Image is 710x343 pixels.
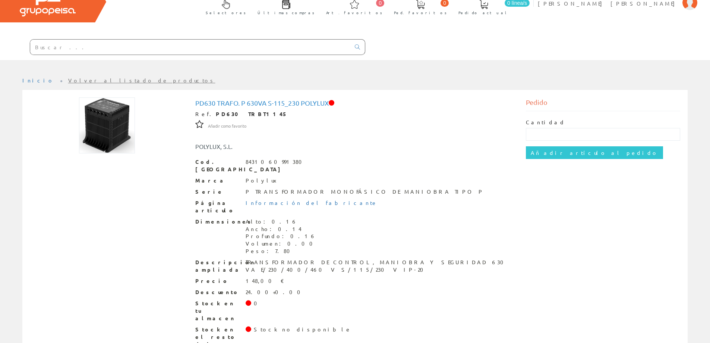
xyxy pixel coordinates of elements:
h1: Pd630 Trafo. P 630va S-115_230 Polylux [195,99,515,107]
span: Stock en tu almacen [195,300,240,322]
span: Precio [195,277,240,285]
span: Añadir como favorito [208,123,246,129]
input: Añadir artículo al pedido [526,146,663,159]
div: Polylux [246,177,282,184]
a: Información del fabricante [246,199,378,206]
div: Ref. [195,110,515,118]
div: Profundo: 0.16 [246,233,317,240]
div: 8431060991380 [246,158,306,166]
a: Volver al listado de productos [68,77,215,84]
input: Buscar ... [30,40,350,54]
div: POLYLUX, S.L. [190,142,383,151]
div: 0 [254,300,262,307]
span: Últimas compras [258,9,315,16]
span: Página artículo [195,199,240,214]
span: Ped. favoritos [394,9,447,16]
span: Serie [195,188,240,196]
span: Cod. [GEOGRAPHIC_DATA] [195,158,240,173]
div: Volumen: 0.00 [246,240,317,247]
span: Dimensiones [195,218,240,225]
label: Cantidad [526,119,565,126]
a: Inicio [22,77,54,84]
span: Descripción ampliada [195,259,240,274]
div: TRANSFORMADOR DE CONTROL, MANIOBRA Y SEGURIDAD 630 VA E/230/400/460 V S/115/230 V IP-20 [246,259,515,274]
span: Pedido actual [458,9,509,16]
div: Pedido [526,97,680,111]
strong: PD630 TRBT1145 [216,110,288,117]
img: Foto artículo Pd630 Trafo. P 630va S-115_230 Polylux (150x150) [79,97,135,153]
span: Art. favoritos [326,9,382,16]
div: 148,00 € [246,277,284,285]
div: P TRANSFORMADOR MONOFÁSICO DE MANIOBRA TIPO P [246,188,484,196]
div: Peso: 7.80 [246,247,317,255]
span: Marca [195,177,240,184]
span: Selectores [206,9,246,16]
div: Ancho: 0.14 [246,225,317,233]
div: Alto: 0.16 [246,218,317,225]
a: Añadir como favorito [208,122,246,129]
div: Stock no disponible [254,326,351,333]
div: 24.00+0.00 [246,289,305,296]
span: Descuento [195,289,240,296]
